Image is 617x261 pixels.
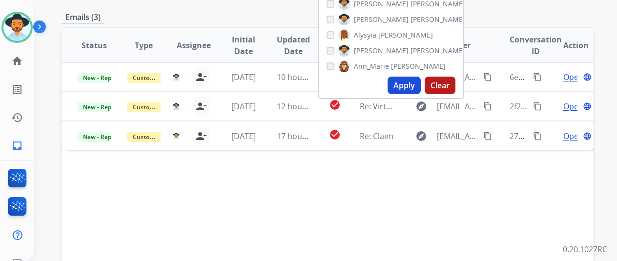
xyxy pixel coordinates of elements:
span: [PERSON_NAME] [354,15,409,24]
p: 0.20.1027RC [563,243,607,255]
mat-icon: list_alt [11,83,23,95]
mat-icon: person_remove [195,130,207,142]
img: agent-avatar [173,103,179,110]
span: [EMAIL_ADDRESS][DOMAIN_NAME] [437,130,477,142]
span: 17 hours ago [277,131,325,141]
span: [DATE] [231,131,256,141]
span: [DATE] [231,72,256,82]
span: Status [82,40,107,51]
mat-icon: content_copy [483,73,492,81]
mat-icon: language [583,73,592,81]
mat-icon: check_circle [329,129,341,141]
span: Re: Claim [360,131,393,141]
mat-icon: explore [415,130,427,142]
mat-icon: home [11,55,23,67]
span: [PERSON_NAME] [354,46,409,56]
span: 12 hours ago [277,101,325,112]
mat-icon: history [11,112,23,123]
span: Customer Support [127,102,190,112]
span: [PERSON_NAME] [378,30,433,40]
p: Emails (3) [62,11,104,23]
span: New - Reply [77,102,122,112]
span: Open [563,100,583,112]
img: avatar [3,14,31,41]
span: Type [135,40,153,51]
span: Customer Support [127,73,190,83]
mat-icon: person_remove [195,100,207,112]
span: Assignee [177,40,211,51]
span: Open [563,71,583,83]
mat-icon: content_copy [483,132,492,141]
span: Updated Date [277,34,310,57]
th: Action [544,28,594,62]
span: [DATE] [231,101,256,112]
span: New - Reply [77,132,122,142]
span: Open [563,130,583,142]
mat-icon: language [583,132,592,141]
mat-icon: check_circle [329,99,341,111]
span: Customer Support [127,132,190,142]
span: Alysyia [354,30,376,40]
span: [EMAIL_ADDRESS][DOMAIN_NAME] [437,100,477,112]
span: 10 hours ago [277,72,325,82]
img: agent-avatar [173,74,179,80]
span: New - Reply [77,73,122,83]
mat-icon: content_copy [483,102,492,111]
mat-icon: explore [415,100,427,112]
span: [PERSON_NAME] [391,61,446,71]
mat-icon: inbox [11,140,23,152]
mat-icon: language [583,102,592,111]
button: Apply [388,77,421,94]
mat-icon: person_remove [195,71,207,83]
span: Conversation ID [510,34,562,57]
span: Ann_Marie [354,61,389,71]
mat-icon: content_copy [533,102,542,111]
img: agent-avatar [173,133,179,140]
span: Re: Virtual Card Support [360,101,449,112]
span: Initial Date [227,34,261,57]
span: [PERSON_NAME] [411,15,465,24]
mat-icon: content_copy [533,73,542,81]
button: Clear [425,77,455,94]
span: [PERSON_NAME] [411,46,465,56]
mat-icon: content_copy [533,132,542,141]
